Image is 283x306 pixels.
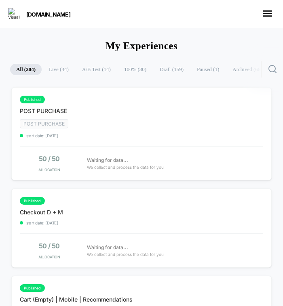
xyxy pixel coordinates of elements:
[39,155,60,163] span: 50 / 50
[20,209,63,216] span: Checkout D + M
[20,119,68,128] span: Post Purchase
[20,96,45,103] span: published
[20,296,133,303] span: Cart (Empty) | Mobile | Recommendations
[43,64,75,75] span: Live ( 44 )
[226,64,271,75] span: Archived ( 665 )
[20,197,45,205] span: published
[118,64,152,75] span: 100% ( 30 )
[106,40,177,52] h1: My Experiences
[87,243,128,251] span: Waiting for data...
[87,251,164,258] span: We collect and process the data for you
[87,164,164,170] span: We collect and process the data for you
[76,64,117,75] span: A/B Test ( 14 )
[10,64,42,75] span: All ( 204 )
[20,220,63,225] span: start date: [DATE]
[39,242,60,250] span: 50 / 50
[26,11,107,18] span: [DOMAIN_NAME]
[8,8,20,20] img: Visually logo
[38,168,60,172] span: Allocation
[20,133,68,138] span: start date: [DATE]
[154,64,190,75] span: Draft ( 159 )
[20,107,68,114] span: POST PURCHASE
[191,64,225,75] span: Paused ( 1 )
[38,255,60,259] span: Allocation
[87,156,128,164] span: Waiting for data...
